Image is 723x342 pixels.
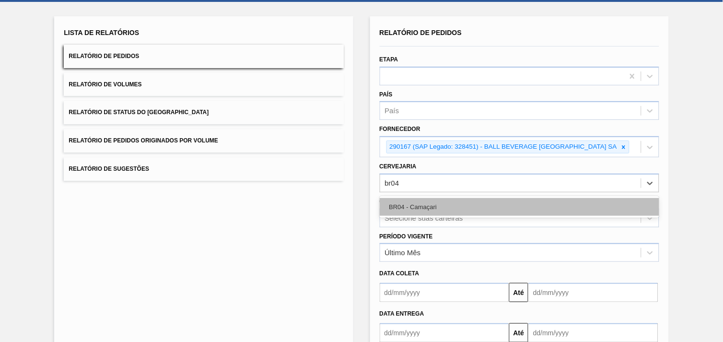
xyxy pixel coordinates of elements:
[69,109,209,116] span: Relatório de Status do [GEOGRAPHIC_DATA]
[69,137,218,144] span: Relatório de Pedidos Originados por Volume
[380,163,417,170] label: Cervejaria
[509,283,528,302] button: Até
[380,270,420,277] span: Data coleta
[64,101,343,124] button: Relatório de Status do [GEOGRAPHIC_DATA]
[380,29,462,36] span: Relatório de Pedidos
[380,198,659,216] div: BR04 - Camaçari
[64,45,343,68] button: Relatório de Pedidos
[64,157,343,181] button: Relatório de Sugestões
[64,29,139,36] span: Lista de Relatórios
[385,249,421,257] div: Último Mês
[380,56,398,63] label: Etapa
[380,91,393,98] label: País
[380,283,510,302] input: dd/mm/yyyy
[69,81,141,88] span: Relatório de Volumes
[380,233,433,240] label: Período Vigente
[385,107,399,115] div: País
[380,126,420,132] label: Fornecedor
[385,214,463,222] div: Selecione suas carteiras
[380,310,424,317] span: Data Entrega
[69,53,139,59] span: Relatório de Pedidos
[387,141,619,153] div: 290167 (SAP Legado: 328451) - BALL BEVERAGE [GEOGRAPHIC_DATA] SA
[69,165,149,172] span: Relatório de Sugestões
[64,129,343,153] button: Relatório de Pedidos Originados por Volume
[528,283,658,302] input: dd/mm/yyyy
[64,73,343,96] button: Relatório de Volumes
